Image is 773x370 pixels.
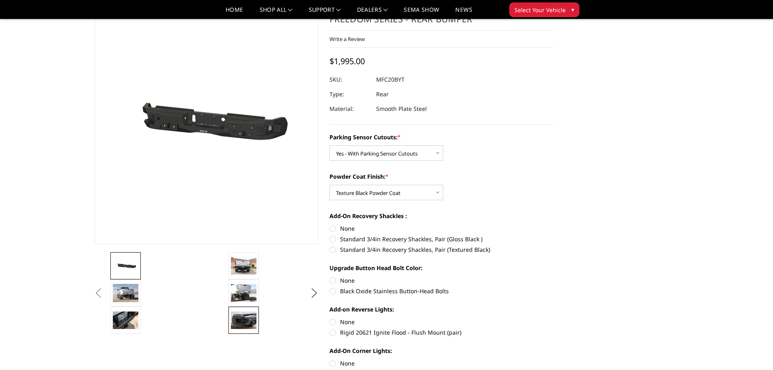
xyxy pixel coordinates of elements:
dt: Type: [329,87,370,102]
label: Powder Coat Finish: [329,172,553,181]
label: Rigid 20621 Ignite Flood - Flush Mount (pair) [329,328,553,337]
img: 2020-2025 Chevrolet / GMC 2500-3500 - Freedom Series - Rear Bumper [113,260,138,272]
label: Standard 3/4in Recovery Shackles, Pair (Textured Black) [329,245,553,254]
label: Add-On Corner Lights: [329,346,553,355]
img: 2020-2025 Chevrolet / GMC 2500-3500 - Freedom Series - Rear Bumper [113,284,138,302]
label: None [329,359,553,368]
label: Black Oxide Stainless Button-Head Bolts [329,287,553,295]
dt: SKU: [329,72,370,87]
a: Write a Review [329,35,365,43]
img: 2020-2025 Chevrolet / GMC 2500-3500 - Freedom Series - Rear Bumper [231,284,256,301]
span: $1,995.00 [329,56,365,67]
a: Home [226,7,243,19]
a: SEMA Show [404,7,439,19]
dt: Material: [329,102,370,116]
iframe: Chat Widget [732,331,773,370]
button: Previous [93,287,105,299]
dd: Rear [376,87,389,102]
span: Select Your Vehicle [515,6,566,14]
a: Dealers [357,7,388,19]
dd: MFC20BYT [376,72,405,87]
button: Select Your Vehicle [509,2,579,17]
label: None [329,318,553,326]
a: Support [309,7,341,19]
img: 2020-2025 Chevrolet / GMC 2500-3500 - Freedom Series - Rear Bumper [231,312,256,329]
label: Upgrade Button Head Bolt Color: [329,264,553,272]
label: Parking Sensor Cutouts: [329,133,553,141]
button: Next [308,287,320,299]
label: None [329,224,553,233]
dd: Smooth Plate Steel [376,102,427,116]
img: 2020-2025 Chevrolet / GMC 2500-3500 - Freedom Series - Rear Bumper [231,257,256,274]
span: ▾ [571,5,574,14]
label: Add-On Recovery Shackles : [329,212,553,220]
label: Standard 3/4in Recovery Shackles, Pair (Gloss Black ) [329,235,553,243]
img: 2020-2025 Chevrolet / GMC 2500-3500 - Freedom Series - Rear Bumper [113,312,138,329]
a: News [455,7,472,19]
label: Add-on Reverse Lights: [329,305,553,314]
a: 2020-2025 Chevrolet / GMC 2500-3500 - Freedom Series - Rear Bumper [95,0,319,244]
a: shop all [260,7,293,19]
label: None [329,276,553,285]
